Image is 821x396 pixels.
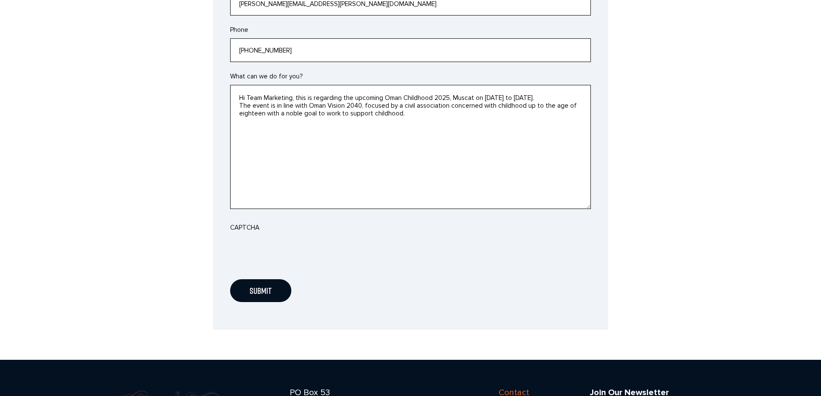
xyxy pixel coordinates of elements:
[230,71,303,81] label: What can we do for you?
[230,25,248,35] label: Phone
[230,222,259,233] label: CAPTCHA
[230,236,361,270] iframe: reCAPTCHA
[230,279,291,302] input: Submit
